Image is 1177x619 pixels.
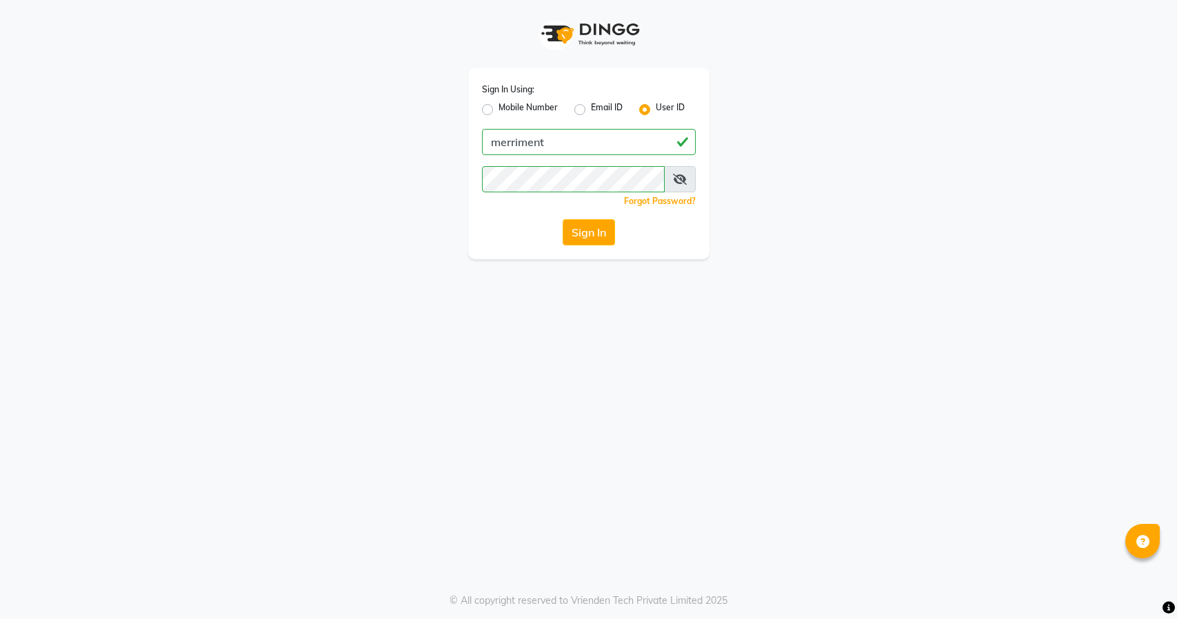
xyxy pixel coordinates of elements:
[499,101,558,118] label: Mobile Number
[534,14,644,54] img: logo1.svg
[482,166,665,192] input: Username
[624,196,696,206] a: Forgot Password?
[563,219,615,245] button: Sign In
[1119,564,1163,605] iframe: chat widget
[482,129,696,155] input: Username
[482,83,534,96] label: Sign In Using:
[656,101,685,118] label: User ID
[591,101,623,118] label: Email ID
